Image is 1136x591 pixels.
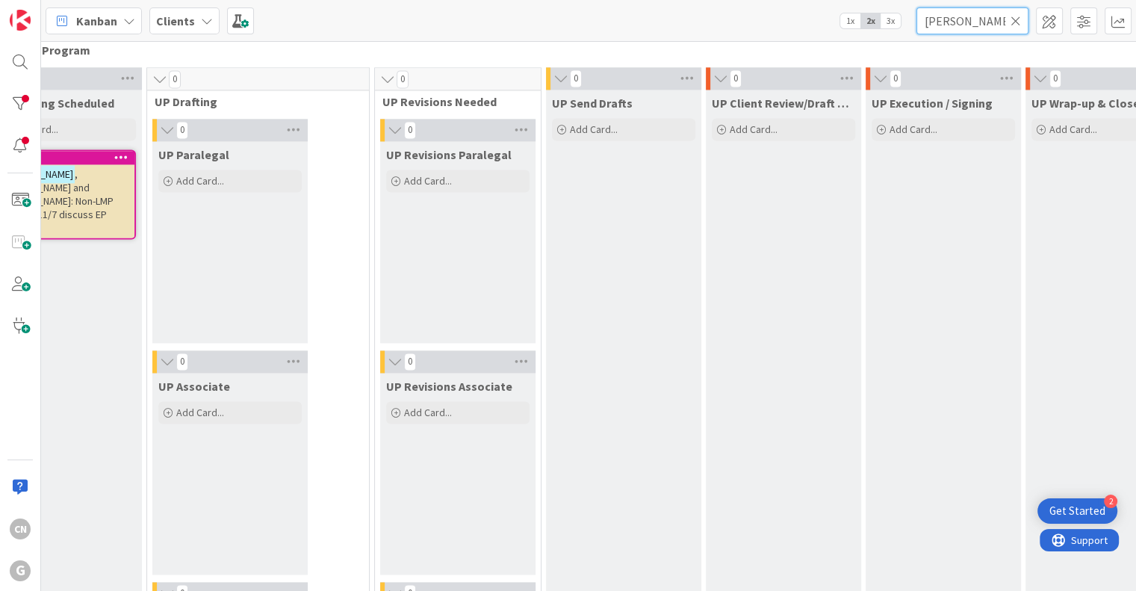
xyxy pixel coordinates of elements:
[1,152,134,163] div: 2165
[386,379,512,394] span: UP Revisions Associate
[382,94,522,109] span: UP Revisions Needed
[155,94,350,109] span: UP Drafting
[890,123,937,136] span: Add Card...
[169,70,181,88] span: 0
[176,353,188,371] span: 0
[156,13,195,28] b: Clients
[872,96,993,111] span: UP Execution / Signing
[1049,123,1097,136] span: Add Card...
[1049,69,1061,87] span: 0
[1049,504,1105,519] div: Get Started
[730,123,777,136] span: Add Card...
[158,379,230,394] span: UP Associate
[31,2,68,20] span: Support
[397,70,409,88] span: 0
[860,13,881,28] span: 2x
[10,10,31,31] img: Visit kanbanzone.com
[916,7,1028,34] input: Quick Filter...
[404,353,416,371] span: 0
[404,406,452,419] span: Add Card...
[712,96,855,111] span: UP Client Review/Draft Review Meeting
[404,121,416,139] span: 0
[552,96,633,111] span: UP Send Drafts
[10,560,31,581] div: G
[176,174,224,188] span: Add Card...
[176,121,188,139] span: 0
[386,147,512,162] span: UP Revisions Paralegal
[10,519,31,539] div: CN
[176,406,224,419] span: Add Card...
[840,13,860,28] span: 1x
[404,174,452,188] span: Add Card...
[1104,495,1117,508] div: 2
[1037,498,1117,524] div: Open Get Started checklist, remaining modules: 2
[570,123,618,136] span: Add Card...
[890,69,901,87] span: 0
[730,69,742,87] span: 0
[570,69,582,87] span: 0
[881,13,901,28] span: 3x
[158,147,229,162] span: UP Paralegal
[76,12,117,30] span: Kanban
